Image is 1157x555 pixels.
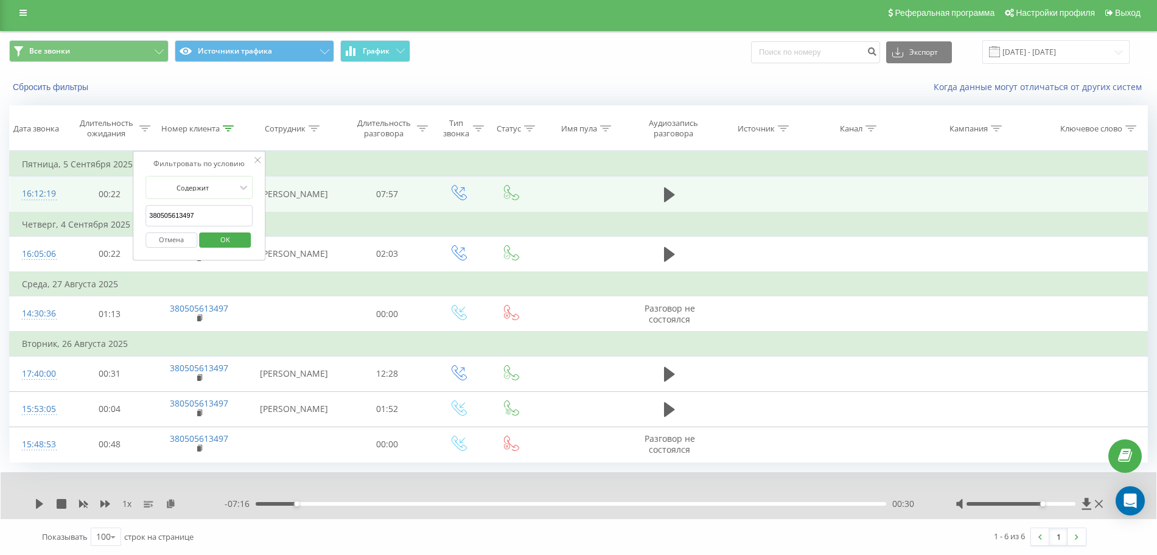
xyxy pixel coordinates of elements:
a: 1 [1049,528,1068,545]
div: 15:48:53 [22,433,54,456]
button: Все звонки [9,40,169,62]
div: Статус [497,124,521,134]
input: Поиск по номеру [751,41,880,63]
a: 380505613497 [170,397,228,409]
div: Канал [840,124,862,134]
td: [PERSON_NAME] [245,236,343,272]
td: 01:52 [343,391,431,427]
div: Длительность ожидания [77,118,136,139]
button: Источники трафика [175,40,334,62]
div: Сотрудник [265,124,306,134]
span: График [363,47,390,55]
td: 00:00 [343,427,431,462]
button: Отмена [145,232,197,248]
td: 00:48 [66,427,153,462]
td: 02:03 [343,236,431,272]
td: Пятница, 5 Сентября 2025 [10,152,1148,176]
a: Когда данные могут отличаться от других систем [934,81,1148,92]
div: Accessibility label [1040,501,1045,506]
td: [PERSON_NAME] [245,391,343,427]
span: OK [208,230,242,249]
a: 380505613497 [170,302,228,314]
div: Номер клиента [161,124,220,134]
td: [PERSON_NAME] [245,356,343,391]
td: 00:31 [66,356,153,391]
td: Четверг, 4 Сентября 2025 [10,212,1148,237]
span: 00:30 [892,498,914,510]
a: 380505613497 [170,433,228,444]
span: строк на странице [124,531,194,542]
td: Вторник, 26 Августа 2025 [10,332,1148,356]
div: 17:40:00 [22,362,54,386]
button: Экспорт [886,41,952,63]
td: Среда, 27 Августа 2025 [10,272,1148,296]
a: 380505613497 [170,362,228,374]
div: 16:12:19 [22,182,54,206]
div: Ключевое слово [1060,124,1122,134]
td: 00:00 [343,296,431,332]
td: 07:57 [343,176,431,212]
div: Источник [738,124,775,134]
span: Все звонки [29,46,70,56]
td: 00:22 [66,236,153,272]
span: Показывать [42,531,88,542]
div: 100 [96,531,111,543]
div: 15:53:05 [22,397,54,421]
div: Кампания [949,124,988,134]
input: Введите значение [145,205,253,226]
td: [PERSON_NAME] [245,176,343,212]
div: Дата звонка [13,124,59,134]
button: Сбросить фильтры [9,82,94,92]
button: График [340,40,410,62]
div: Длительность разговора [354,118,414,139]
span: Настройки профиля [1016,8,1095,18]
button: OK [199,232,251,248]
span: Разговор не состоялся [645,302,695,325]
div: Тип звонка [442,118,470,139]
div: Accessibility label [295,501,299,506]
div: 1 - 6 из 6 [994,530,1025,542]
span: Реферальная программа [895,8,994,18]
td: 00:22 [66,176,153,212]
div: Аудиозапись разговора [638,118,709,139]
span: Разговор не состоялся [645,433,695,455]
td: 00:04 [66,391,153,427]
div: Open Intercom Messenger [1116,486,1145,515]
div: 16:05:06 [22,242,54,266]
td: 12:28 [343,356,431,391]
td: 01:13 [66,296,153,332]
div: Фильтровать по условию [145,158,253,170]
div: Имя пула [561,124,597,134]
div: 14:30:36 [22,302,54,326]
span: - 07:16 [225,498,256,510]
span: Выход [1115,8,1141,18]
span: 1 x [122,498,131,510]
